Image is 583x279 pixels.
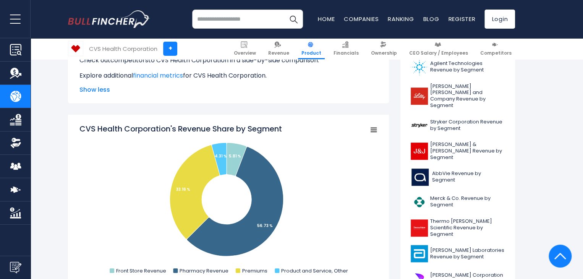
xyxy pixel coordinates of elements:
a: AbbVie Revenue by Segment [406,167,509,188]
a: Ownership [368,38,400,59]
a: Home [318,15,335,23]
img: A logo [411,58,428,76]
a: Stryker Corporation Revenue by Segment [406,115,509,136]
a: [PERSON_NAME] & [PERSON_NAME] Revenue by Segment [406,139,509,163]
span: Overview [234,50,256,56]
img: TMO logo [411,219,428,237]
img: Ownership [10,137,21,149]
tspan: CVS Health Corporation's Revenue Share by Segment [79,123,282,134]
span: CEO Salary / Employees [409,50,468,56]
img: MRK logo [411,193,428,211]
a: [PERSON_NAME] Laboratories Revenue by Segment [406,243,509,264]
img: bullfincher logo [68,10,150,28]
a: Revenue [265,38,293,59]
a: [PERSON_NAME] [PERSON_NAME] and Company Revenue by Segment [406,81,509,111]
a: Register [448,15,475,23]
a: + [163,42,177,56]
p: Explore additional for CVS Health Corporation. [79,71,377,80]
a: Ranking [388,15,414,23]
span: Revenue [268,50,289,56]
img: LLY logo [411,88,428,105]
text: Pharmacy Revenue [180,267,228,274]
span: Show less [79,85,377,94]
a: Thermo [PERSON_NAME] Scientific Revenue by Segment [406,216,509,240]
span: Competitors [480,50,512,56]
div: CVS Health Corporation [89,44,157,53]
img: CVS logo [68,41,83,56]
span: Stryker Corporation Revenue by Segment [430,119,505,132]
a: Financials [330,38,362,59]
tspan: 5.81 % [229,153,241,159]
span: Merck & Co. Revenue by Segment [430,195,505,208]
svg: CVS Health Corporation's Revenue Share by Segment [79,123,377,276]
span: Agilent Technologies Revenue by Segment [430,60,505,73]
text: Premiums [242,267,267,274]
text: Front Store Revenue [116,267,166,274]
a: Merck & Co. Revenue by Segment [406,191,509,212]
a: Blog [423,15,439,23]
a: Competitors [477,38,515,59]
tspan: 33.16 % [176,187,190,192]
span: Thermo [PERSON_NAME] Scientific Revenue by Segment [430,218,505,238]
span: Financials [334,50,359,56]
a: Companies [344,15,379,23]
span: [PERSON_NAME] & [PERSON_NAME] Revenue by Segment [430,141,505,161]
span: [PERSON_NAME] Laboratories Revenue by Segment [430,247,505,260]
a: Go to homepage [68,10,150,28]
span: Ownership [371,50,397,56]
button: Search [284,10,303,29]
a: financial metrics [133,71,183,80]
tspan: 56.73 % [257,223,273,229]
img: SYK logo [411,117,428,134]
a: CEO Salary / Employees [406,38,471,59]
a: competitors [110,56,148,65]
img: JNJ logo [411,143,428,160]
a: Product [298,38,325,59]
img: ABT logo [411,245,428,262]
a: Login [484,10,515,29]
a: Agilent Technologies Revenue by Segment [406,57,509,78]
tspan: 4.31 % [215,153,227,159]
img: ABBV logo [411,169,430,186]
text: Product and Service, Other [281,267,348,274]
span: AbbVie Revenue by Segment [432,170,505,183]
span: Product [301,50,321,56]
a: Overview [230,38,259,59]
span: [PERSON_NAME] [PERSON_NAME] and Company Revenue by Segment [430,83,505,109]
p: Check out to CVS Health Corporation in a side-by-side comparison. [79,56,377,65]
